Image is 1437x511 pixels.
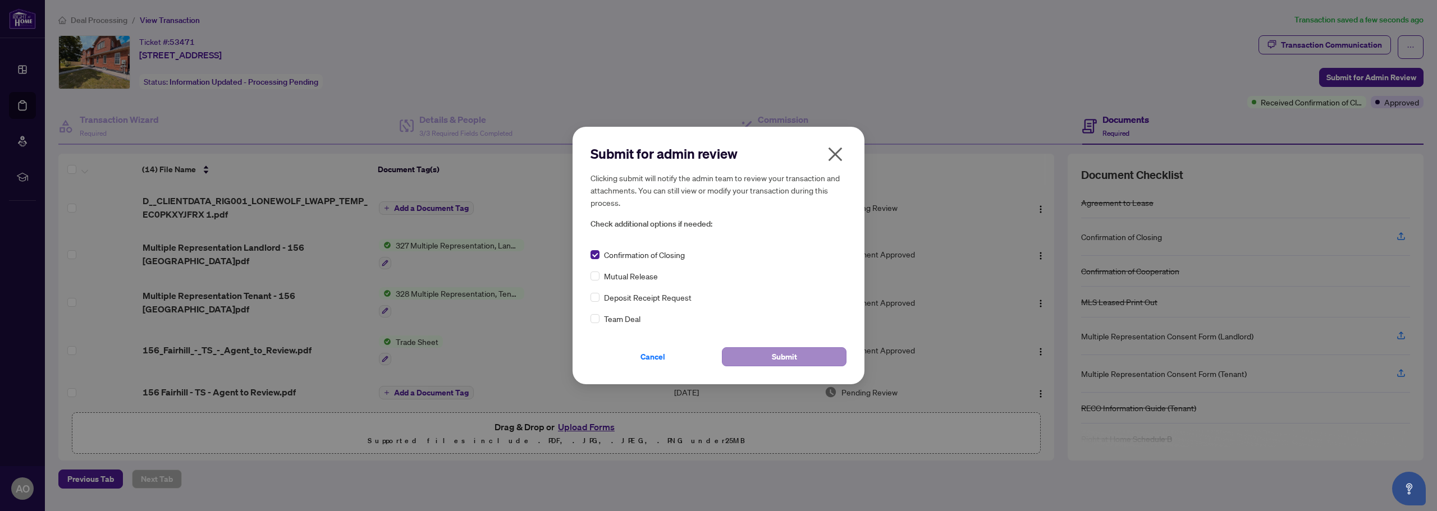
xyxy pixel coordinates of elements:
h2: Submit for admin review [591,145,846,163]
h5: Clicking submit will notify the admin team to review your transaction and attachments. You can st... [591,172,846,209]
span: Check additional options if needed: [591,218,846,231]
button: Cancel [591,347,715,366]
span: Team Deal [604,312,640,325]
button: Open asap [1392,472,1426,505]
span: Submit [772,348,797,366]
span: close [826,145,844,163]
span: Deposit Receipt Request [604,291,692,303]
button: Submit [722,347,846,366]
span: Confirmation of Closing [604,248,685,261]
span: Mutual Release [604,270,658,282]
span: Cancel [640,348,665,366]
